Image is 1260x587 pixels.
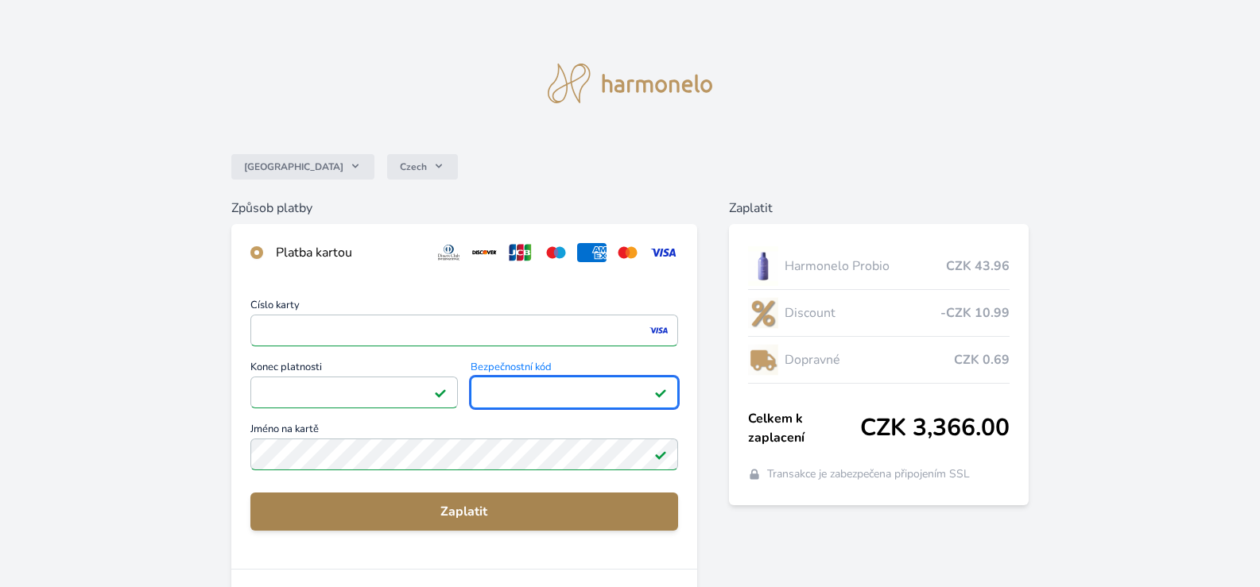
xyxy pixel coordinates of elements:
[654,386,667,399] img: Platné pole
[940,303,1010,322] span: -CZK 10.99
[785,257,946,276] span: Harmonelo Probio
[470,243,499,262] img: discover.svg
[767,466,970,482] span: Transakce je zabezpečena připojením SSL
[471,362,678,377] span: Bezpečnostní kód
[276,243,422,262] div: Platba kartou
[613,243,642,262] img: mc.svg
[434,243,463,262] img: diners.svg
[577,243,607,262] img: amex.svg
[649,243,678,262] img: visa.svg
[954,350,1010,369] span: CZK 0.69
[478,381,671,404] iframe: Iframe pro bezpečnostní kód
[648,323,669,338] img: visa
[250,492,678,531] button: Zaplatit
[231,199,697,218] h6: Způsob platby
[244,160,343,173] span: [GEOGRAPHIC_DATA]
[250,424,678,438] span: Jméno na kartě
[506,243,535,262] img: jcb.svg
[785,350,954,369] span: Dopravné
[250,438,678,470] input: Jméno na kartěPlatné pole
[250,362,458,377] span: Konec platnosti
[729,199,1029,218] h6: Zaplatit
[946,257,1010,276] span: CZK 43.96
[748,409,860,447] span: Celkem k zaplacení
[231,154,374,180] button: [GEOGRAPHIC_DATA]
[541,243,571,262] img: maestro.svg
[258,381,451,404] iframe: Iframe pro datum vypršení platnosti
[654,448,667,461] img: Platné pole
[748,293,778,333] img: discount-lo.png
[250,300,678,315] span: Číslo karty
[263,502,665,521] span: Zaplatit
[548,64,713,103] img: logo.svg
[258,319,671,342] iframe: Iframe pro číslo karty
[785,303,940,322] span: Discount
[400,160,427,173] span: Czech
[860,414,1010,442] span: CZK 3,366.00
[748,246,778,286] img: CLEAN_PROBIO_se_stinem_x-lo.jpg
[387,154,458,180] button: Czech
[748,340,778,380] img: delivery-lo.png
[434,386,447,399] img: Platné pole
